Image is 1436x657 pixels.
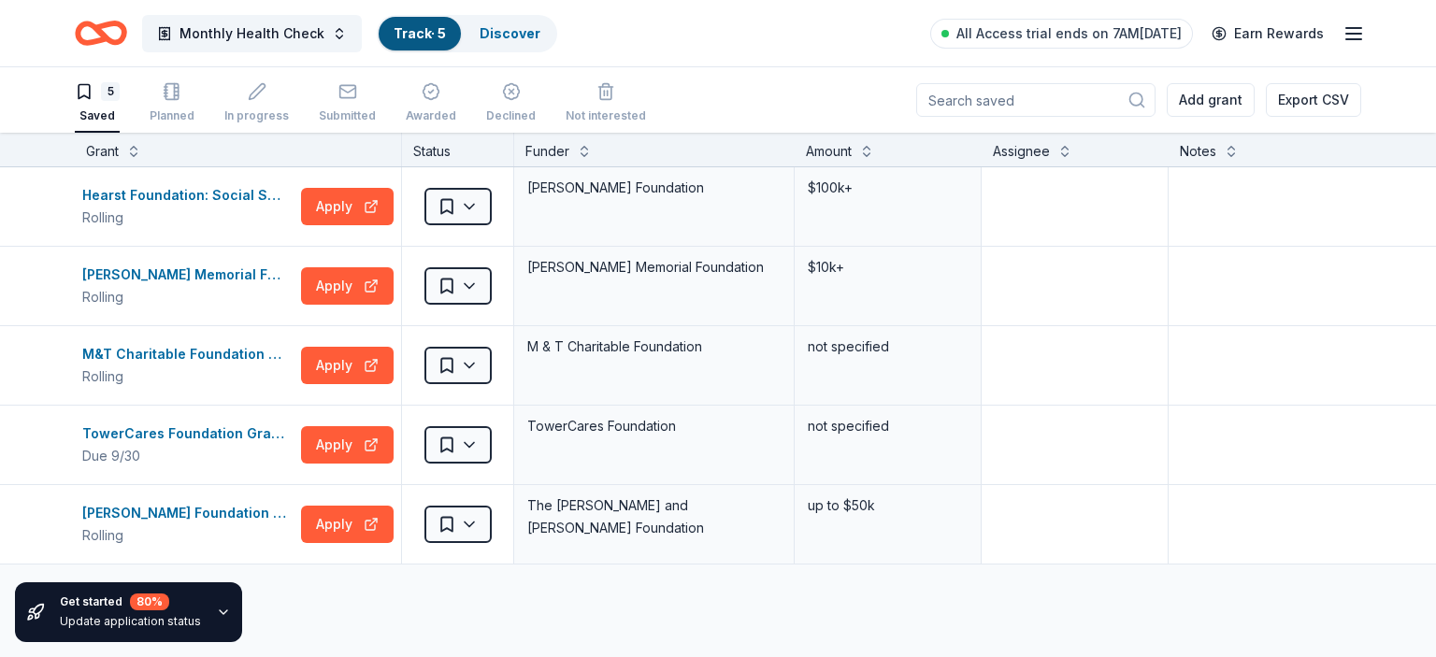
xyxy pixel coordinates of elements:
[525,493,783,541] div: The [PERSON_NAME] and [PERSON_NAME] Foundation
[101,82,120,101] div: 5
[150,108,194,123] div: Planned
[406,108,456,123] div: Awarded
[406,75,456,133] button: Awarded
[142,15,362,52] button: Monthly Health Check
[301,506,394,543] button: Apply
[82,502,294,524] div: [PERSON_NAME] Foundation Small Grants Program
[1200,17,1335,50] a: Earn Rewards
[377,15,557,52] button: Track· 5Discover
[60,593,201,610] div: Get started
[956,22,1182,45] span: All Access trial ends on 7AM[DATE]
[930,19,1193,49] a: All Access trial ends on 7AM[DATE]
[130,593,169,610] div: 80 %
[402,133,514,166] div: Status
[525,413,783,439] div: TowerCares Foundation
[82,264,294,286] div: [PERSON_NAME] Memorial Foundation Grants
[82,365,294,388] div: Rolling
[806,334,969,360] div: not specified
[301,188,394,225] button: Apply
[301,267,394,305] button: Apply
[1266,83,1361,117] button: Export CSV
[806,140,852,163] div: Amount
[60,614,201,629] div: Update application status
[525,254,783,280] div: [PERSON_NAME] Memorial Foundation
[525,334,783,360] div: M & T Charitable Foundation
[301,426,394,464] button: Apply
[82,184,294,207] div: Hearst Foundation: Social Service Grant
[525,175,783,201] div: [PERSON_NAME] Foundation
[224,75,289,133] button: In progress
[82,343,294,365] div: M&T Charitable Foundation Grants
[82,502,294,547] button: [PERSON_NAME] Foundation Small Grants ProgramRolling
[179,22,324,45] span: Monthly Health Check
[806,413,969,439] div: not specified
[319,108,376,123] div: Submitted
[480,25,540,41] a: Discover
[486,75,536,133] button: Declined
[566,108,646,123] div: Not interested
[566,75,646,133] button: Not interested
[86,140,119,163] div: Grant
[806,254,969,280] div: $10k+
[82,445,294,467] div: Due 9/30
[75,108,120,123] div: Saved
[993,140,1050,163] div: Assignee
[82,184,294,229] button: Hearst Foundation: Social Service GrantRolling
[82,264,294,308] button: [PERSON_NAME] Memorial Foundation GrantsRolling
[82,422,294,467] button: TowerCares Foundation GrantsDue 9/30
[150,75,194,133] button: Planned
[1180,140,1216,163] div: Notes
[75,11,127,55] a: Home
[319,75,376,133] button: Submitted
[486,108,536,123] div: Declined
[82,343,294,388] button: M&T Charitable Foundation GrantsRolling
[916,83,1156,117] input: Search saved
[82,207,294,229] div: Rolling
[82,286,294,308] div: Rolling
[75,75,120,133] button: 5Saved
[806,493,969,519] div: up to $50k
[224,108,289,123] div: In progress
[82,422,294,445] div: TowerCares Foundation Grants
[82,524,294,547] div: Rolling
[301,347,394,384] button: Apply
[1167,83,1255,117] button: Add grant
[525,140,569,163] div: Funder
[806,175,969,201] div: $100k+
[394,25,446,41] a: Track· 5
